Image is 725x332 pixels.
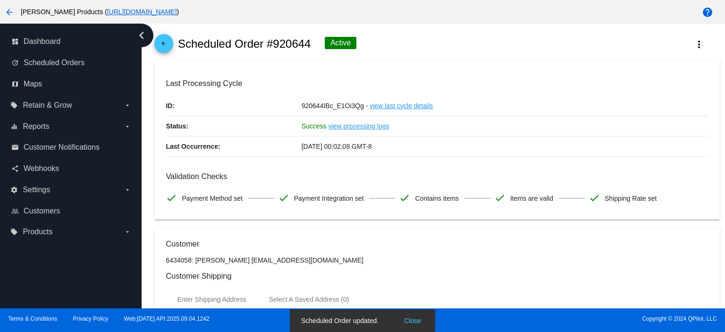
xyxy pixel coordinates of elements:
[107,8,177,16] a: [URL][DOMAIN_NAME]
[11,161,131,176] a: share Webhooks
[166,192,177,204] mat-icon: check
[177,296,246,303] div: Enter Shipping Address
[269,296,349,303] div: Select A Saved Address (0)
[605,188,657,208] span: Shipping Rate set
[11,80,19,88] i: map
[301,316,424,325] simple-snack-bar: Scheduled Order updated.
[10,186,18,194] i: settings
[510,188,553,208] span: Items are valid
[21,8,179,16] span: [PERSON_NAME] Products ( )
[494,192,506,204] mat-icon: check
[11,140,131,155] a: email Customer Notifications
[11,55,131,70] a: update Scheduled Orders
[302,122,327,130] span: Success
[371,315,717,322] span: Copyright © 2024 QPilot, LLC
[11,207,19,215] i: people_outline
[11,165,19,172] i: share
[11,144,19,151] i: email
[24,80,42,88] span: Maps
[702,7,713,18] mat-icon: help
[124,123,131,130] i: arrow_drop_down
[24,37,60,46] span: Dashboard
[329,116,389,136] a: view processing logs
[11,77,131,92] a: map Maps
[10,102,18,109] i: local_offer
[23,101,72,110] span: Retain & Grow
[11,204,131,219] a: people_outline Customers
[166,116,301,136] p: Status:
[23,228,52,236] span: Products
[166,79,708,88] h3: Last Processing Cycle
[166,239,708,248] h3: Customer
[11,38,19,45] i: dashboard
[23,122,49,131] span: Reports
[166,272,708,281] h3: Customer Shipping
[24,143,100,152] span: Customer Notifications
[11,34,131,49] a: dashboard Dashboard
[10,228,18,236] i: local_offer
[124,102,131,109] i: arrow_drop_down
[24,59,84,67] span: Scheduled Orders
[325,37,357,49] div: Active
[158,40,169,51] mat-icon: arrow_back
[24,164,59,173] span: Webhooks
[10,123,18,130] i: equalizer
[166,256,708,264] p: 6434058: [PERSON_NAME] [EMAIL_ADDRESS][DOMAIN_NAME]
[73,315,109,322] a: Privacy Policy
[8,315,57,322] a: Terms & Conditions
[178,37,311,51] h2: Scheduled Order #920644
[124,186,131,194] i: arrow_drop_down
[124,228,131,236] i: arrow_drop_down
[166,96,301,116] p: ID:
[11,59,19,67] i: update
[166,136,301,156] p: Last Occurrence:
[4,7,15,18] mat-icon: arrow_back
[401,316,424,325] button: Close
[302,102,368,110] span: 920644IBc_E1Oi3Qg -
[182,188,242,208] span: Payment Method set
[166,172,708,181] h3: Validation Checks
[294,188,364,208] span: Payment Integration set
[693,39,705,50] mat-icon: more_vert
[399,192,410,204] mat-icon: check
[24,207,60,215] span: Customers
[23,186,50,194] span: Settings
[370,96,433,116] a: view last cycle details
[278,192,289,204] mat-icon: check
[302,143,372,150] span: [DATE] 00:02:08 GMT-8
[134,28,149,43] i: chevron_left
[589,192,600,204] mat-icon: check
[124,315,210,322] a: Web:[DATE] API:2025.09.04.1242
[415,188,459,208] span: Contains items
